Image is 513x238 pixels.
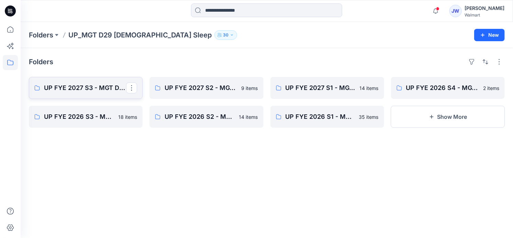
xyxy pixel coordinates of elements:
p: UP FYE 2027 S1 - MGT D29 [DEMOGRAPHIC_DATA] Sleepwear [286,83,356,93]
p: 14 items [360,84,379,92]
p: 18 items [118,113,137,121]
button: Show More [391,106,505,128]
p: 9 items [242,84,258,92]
p: UP FYE 2026 S2 - MGT D29 [DEMOGRAPHIC_DATA] Sleepwear [165,112,235,122]
button: 30 [214,30,237,40]
a: UP FYE 2026 S1 - MGT D29 [DEMOGRAPHIC_DATA] Sleepwear35 items [270,106,384,128]
p: UP FYE 2027 S2 - MGT D29 [DEMOGRAPHIC_DATA] Sleepwear [165,83,237,93]
div: JW [449,5,462,17]
p: 30 [223,31,228,39]
p: UP FYE 2026 S4 - MGT D29 [DEMOGRAPHIC_DATA] Sleepwear Styles [406,83,479,93]
a: UP FYE 2027 S3 - MGT D29 [DEMOGRAPHIC_DATA] Sleepwear [29,77,143,99]
a: UP FYE 2026 S2 - MGT D29 [DEMOGRAPHIC_DATA] Sleepwear14 items [149,106,263,128]
a: UP FYE 2026 S3 - MGT D29 [DEMOGRAPHIC_DATA] Sleepwear18 items [29,106,143,128]
h4: Folders [29,58,53,66]
a: UP FYE 2026 S4 - MGT D29 [DEMOGRAPHIC_DATA] Sleepwear Styles2 items [391,77,505,99]
p: 14 items [239,113,258,121]
p: UP FYE 2027 S3 - MGT D29 [DEMOGRAPHIC_DATA] Sleepwear [44,83,126,93]
p: UP FYE 2026 S3 - MGT D29 [DEMOGRAPHIC_DATA] Sleepwear [44,112,114,122]
p: 35 items [359,113,379,121]
a: UP FYE 2027 S2 - MGT D29 [DEMOGRAPHIC_DATA] Sleepwear9 items [149,77,263,99]
div: [PERSON_NAME] [465,4,504,12]
a: UP FYE 2027 S1 - MGT D29 [DEMOGRAPHIC_DATA] Sleepwear14 items [270,77,384,99]
p: 2 items [483,84,499,92]
div: Walmart [465,12,504,18]
button: New [474,29,505,41]
a: Folders [29,30,53,40]
p: UP FYE 2026 S1 - MGT D29 [DEMOGRAPHIC_DATA] Sleepwear [286,112,355,122]
p: UP_MGT D29 [DEMOGRAPHIC_DATA] Sleep [68,30,212,40]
